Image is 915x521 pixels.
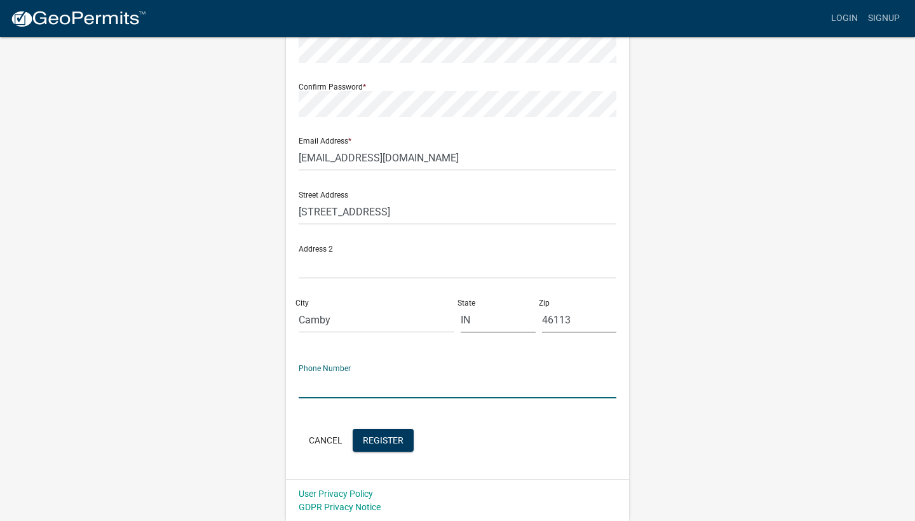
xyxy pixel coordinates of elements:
a: Signup [863,6,905,30]
span: Register [363,435,403,445]
a: User Privacy Policy [299,489,373,499]
button: Register [353,429,414,452]
a: Login [826,6,863,30]
button: Cancel [299,429,353,452]
a: GDPR Privacy Notice [299,502,381,512]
